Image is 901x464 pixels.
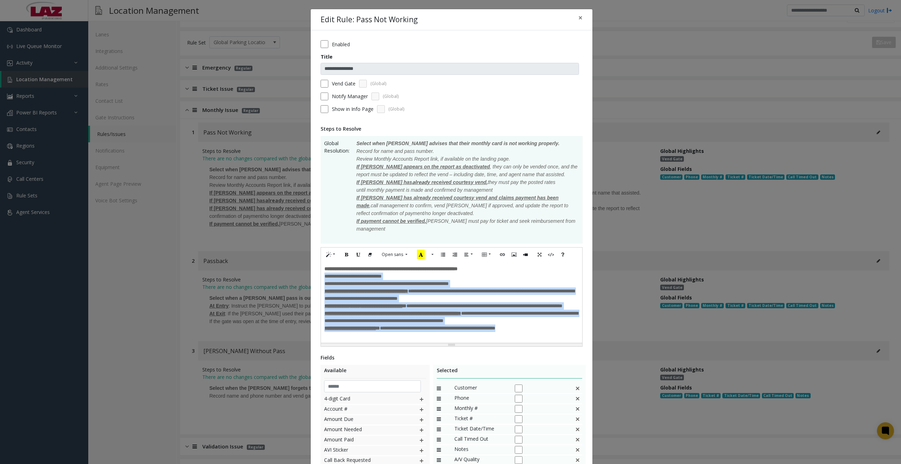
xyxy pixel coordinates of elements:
[341,249,353,260] button: Bold (CTRL+B)
[324,446,404,455] span: AVI Sticker
[575,384,580,393] img: false
[575,445,580,454] img: This is a default field and cannot be deleted.
[454,394,507,403] span: Phone
[575,435,580,444] img: false
[578,13,583,23] span: ×
[324,436,404,445] span: Amount Paid
[357,179,556,193] span: they must pay the posted rates until monthly payment is made and confirmed by management
[575,394,580,403] img: false
[428,249,435,260] button: More Color
[496,249,508,260] button: Link (CTRL+K)
[324,426,404,435] span: Amount Needed
[364,249,376,260] button: Remove Font Style (CTRL+\)
[332,105,374,113] span: Show in Info Page
[520,249,532,260] button: Video
[575,425,580,434] img: false
[460,249,477,260] button: Paragraph
[357,203,568,216] span: call management to confirm, vend [PERSON_NAME] if approved, and update the report to reflect conf...
[419,405,424,414] img: plusIcon.svg
[324,395,404,404] span: 4-digit Card
[321,53,333,60] label: Title
[357,156,510,162] font: Review Monthly Accounts Report link, if available on the landing page.
[321,14,418,25] h4: Edit Rule: Pass Not Working
[357,148,434,154] font: Record for name and pass number.
[427,179,486,185] span: y received courtesy vend
[478,249,495,260] button: Table
[324,139,350,240] span: Global Resolution:
[378,249,411,260] button: Font Family
[487,179,488,185] span: ,
[413,249,429,260] button: Recent Color
[419,415,424,424] img: plusIcon.svg
[369,203,371,208] span: ,
[545,249,557,260] button: Code View
[454,404,507,414] span: Monthly #
[425,218,426,224] span: ,
[321,343,582,346] div: Resize
[454,415,507,424] span: Ticket #
[324,405,404,414] span: Account #
[321,354,583,361] div: Fields
[388,106,404,112] span: (Global)
[437,367,583,379] div: Selected
[419,436,424,445] img: plusIcon.svg
[332,93,368,100] label: Notify Manager
[454,425,507,434] span: Ticket Date/Time
[449,249,461,260] button: Ordered list (CTRL+SHIFT+NUM8)
[557,249,569,260] button: Help
[454,384,507,393] span: Customer
[324,415,404,424] span: Amount Due
[419,395,424,404] img: plusIcon.svg
[332,41,350,48] label: Enabled
[323,249,339,260] button: Style
[573,9,587,26] button: Close
[321,125,583,132] div: Steps to Resolve
[508,249,520,260] button: Picture
[383,93,399,100] span: (Global)
[419,426,424,435] img: plusIcon.svg
[357,164,490,169] span: If [PERSON_NAME] appears on the report as deactivated
[352,249,364,260] button: Underline (CTRL+U)
[412,179,486,185] span: alread
[332,80,356,87] label: Vend Gate
[454,435,507,444] span: Call Timed Out
[357,164,578,177] span: , they can only be vended once, and the report must be updated to reflect the vend – including da...
[357,218,425,224] span: If payment cannot be verified
[357,218,575,232] span: [PERSON_NAME] must pay for ticket and seek reimbursement from management
[437,249,449,260] button: Unordered list (CTRL+SHIFT+NUM7)
[382,251,403,257] span: Open sans
[454,445,507,454] span: Notes
[533,249,545,260] button: Full Screen
[419,446,424,455] img: plusIcon.svg
[575,404,580,414] img: false
[357,179,412,185] span: If [PERSON_NAME] has
[324,367,426,379] div: Available
[357,195,559,208] span: If [PERSON_NAME] has already received courtesy vend and claims payment has been made
[575,415,580,424] img: false
[357,141,560,146] font: Select when [PERSON_NAME] advises that their monthly card is not working properly.
[370,81,386,87] span: (Global)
